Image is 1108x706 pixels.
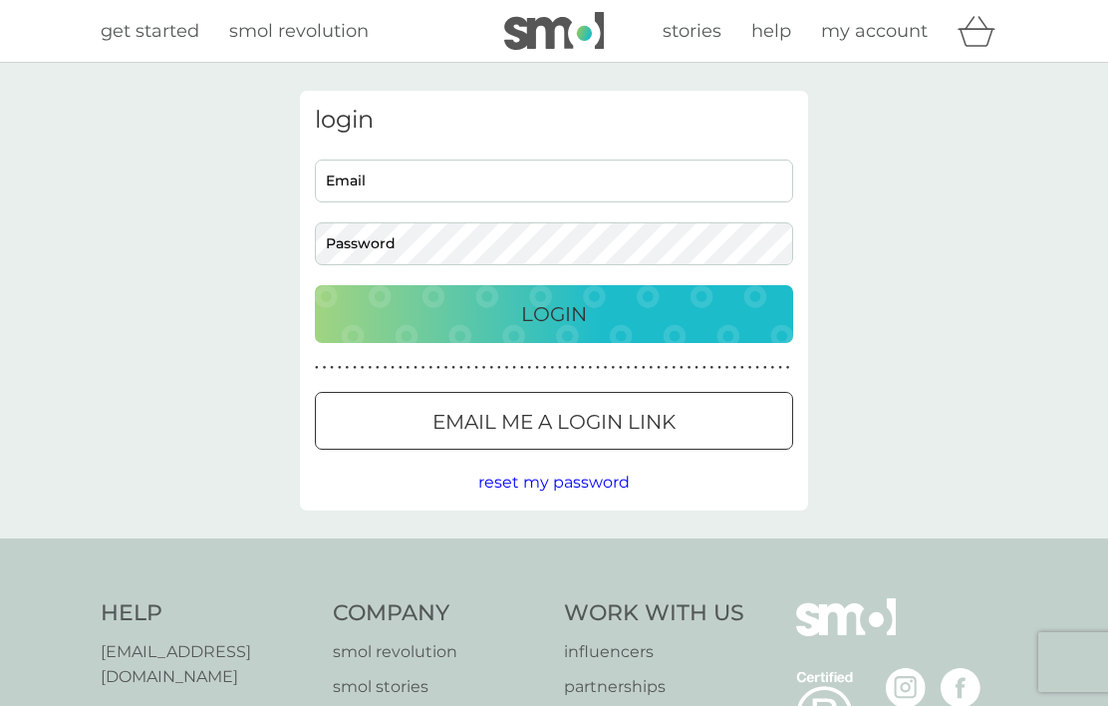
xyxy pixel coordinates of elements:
[432,406,676,438] p: Email me a login link
[528,363,532,373] p: ●
[821,20,928,42] span: my account
[315,106,793,135] h3: login
[330,363,334,373] p: ●
[751,20,791,42] span: help
[436,363,440,373] p: ●
[796,598,896,666] img: smol
[688,363,692,373] p: ●
[376,363,380,373] p: ●
[521,298,587,330] p: Login
[755,363,759,373] p: ●
[566,363,570,373] p: ●
[474,363,478,373] p: ●
[821,17,928,46] a: my account
[717,363,721,373] p: ●
[619,363,623,373] p: ●
[504,12,604,50] img: smol
[346,363,350,373] p: ●
[604,363,608,373] p: ●
[101,639,313,690] a: [EMAIL_ADDRESS][DOMAIN_NAME]
[333,674,545,700] a: smol stories
[451,363,455,373] p: ●
[338,363,342,373] p: ●
[550,363,554,373] p: ●
[361,363,365,373] p: ●
[478,470,630,496] button: reset my password
[407,363,411,373] p: ●
[467,363,471,373] p: ●
[778,363,782,373] p: ●
[535,363,539,373] p: ●
[665,363,669,373] p: ●
[680,363,684,373] p: ●
[444,363,448,373] p: ●
[763,363,767,373] p: ●
[315,285,793,343] button: Login
[634,363,638,373] p: ●
[101,598,313,629] h4: Help
[384,363,388,373] p: ●
[564,598,744,629] h4: Work With Us
[497,363,501,373] p: ●
[589,363,593,373] p: ●
[702,363,706,373] p: ●
[315,392,793,450] button: Email me a login link
[611,363,615,373] p: ●
[725,363,729,373] p: ●
[512,363,516,373] p: ●
[543,363,547,373] p: ●
[564,674,744,700] a: partnerships
[732,363,736,373] p: ●
[229,20,369,42] span: smol revolution
[650,363,654,373] p: ●
[627,363,631,373] p: ●
[573,363,577,373] p: ●
[786,363,790,373] p: ●
[391,363,395,373] p: ●
[710,363,714,373] p: ●
[333,639,545,665] a: smol revolution
[428,363,432,373] p: ●
[581,363,585,373] p: ●
[771,363,775,373] p: ●
[368,363,372,373] p: ●
[478,473,630,492] span: reset my password
[421,363,425,373] p: ●
[663,20,721,42] span: stories
[505,363,509,373] p: ●
[353,363,357,373] p: ●
[558,363,562,373] p: ●
[414,363,417,373] p: ●
[657,363,661,373] p: ●
[740,363,744,373] p: ●
[482,363,486,373] p: ●
[323,363,327,373] p: ●
[663,17,721,46] a: stories
[672,363,676,373] p: ●
[399,363,403,373] p: ●
[520,363,524,373] p: ●
[642,363,646,373] p: ●
[694,363,698,373] p: ●
[459,363,463,373] p: ●
[101,20,199,42] span: get started
[229,17,369,46] a: smol revolution
[333,598,545,629] h4: Company
[958,11,1007,51] div: basket
[489,363,493,373] p: ●
[596,363,600,373] p: ●
[748,363,752,373] p: ●
[751,17,791,46] a: help
[101,17,199,46] a: get started
[564,639,744,665] a: influencers
[315,363,319,373] p: ●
